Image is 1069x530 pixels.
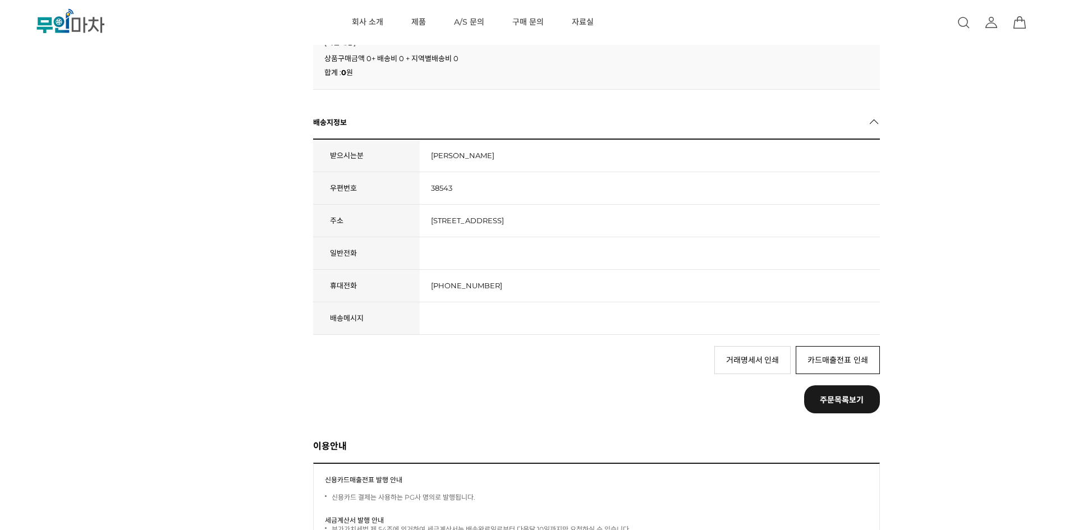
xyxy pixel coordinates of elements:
th: 배송메시지 [313,302,420,334]
h3: 배송지정보 [313,107,347,139]
span: 38543 [431,183,452,192]
th: 주소 [313,204,420,237]
th: 휴대전화 [313,269,420,302]
span: [PHONE_NUMBER] [431,281,502,290]
strong: 0 [341,68,346,77]
a: 거래명세서 인쇄 [714,346,791,374]
h4: 세금계산서 발행 안내 [325,515,868,526]
span: 원 [346,68,353,77]
th: 일반전화 [313,237,420,269]
h3: 이용안내 [313,441,880,451]
span: [PERSON_NAME] [431,151,494,160]
th: 우편번호 [313,172,420,204]
div: 상품구매금액 0 + 배송비 0 + 지역별배송비 0 [324,53,869,78]
a: 주문목록보기 [804,385,880,413]
span: 합계 : [324,67,869,78]
h4: 신용카드매출전표 발행 안내 [325,475,868,485]
span: [STREET_ADDRESS] [431,216,504,225]
th: 받으시는분 [313,140,420,172]
p: 신용카드 결제는 사용하는 PG사 명의로 발행됩니다. [325,491,868,503]
a: 카드매출전표 인쇄 [796,346,880,374]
